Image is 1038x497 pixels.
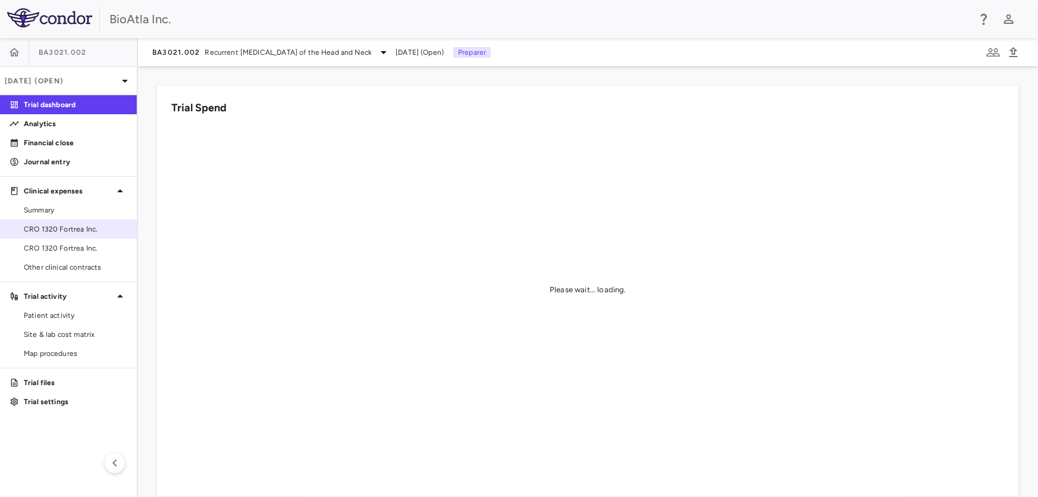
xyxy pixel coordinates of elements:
[24,157,127,167] p: Journal entry
[24,262,127,273] span: Other clinical contracts
[171,100,227,116] h6: Trial Spend
[152,48,200,57] span: BA3021.002
[396,47,444,58] span: [DATE] (Open)
[550,285,626,295] div: Please wait... loading.
[24,224,127,235] span: CRO 1320 Fortrea Inc.
[24,377,127,388] p: Trial files
[24,310,127,321] span: Patient activity
[24,99,127,110] p: Trial dashboard
[24,137,127,148] p: Financial close
[24,396,127,407] p: Trial settings
[24,329,127,340] span: Site & lab cost matrix
[24,186,113,196] p: Clinical expenses
[24,291,113,302] p: Trial activity
[453,47,491,58] p: Preparer
[7,8,92,27] img: logo-full-SnFGN8VE.png
[24,243,127,254] span: CRO 1320 Fortrea Inc.
[24,348,127,359] span: Map procedures
[109,10,969,28] div: BioAtla Inc.
[205,47,372,58] span: Recurrent [MEDICAL_DATA] of the Head and Neck
[39,48,87,57] span: BA3021.002
[5,76,118,86] p: [DATE] (Open)
[24,205,127,215] span: Summary
[24,118,127,129] p: Analytics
